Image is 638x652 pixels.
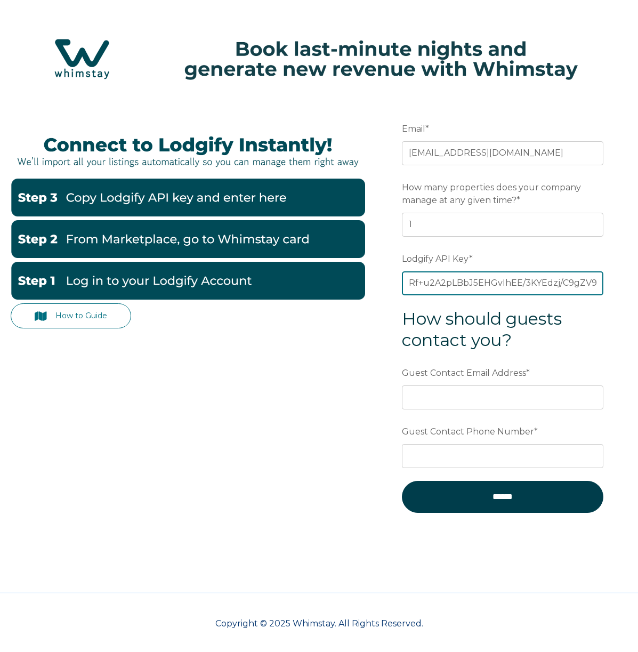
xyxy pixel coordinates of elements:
[402,120,425,137] span: Email
[11,127,365,175] img: LodgifyBanner
[402,423,534,440] span: Guest Contact Phone Number
[402,365,526,381] span: Guest Contact Email Address
[402,308,562,350] span: How should guests contact you?
[11,220,365,258] img: Lodgify2
[11,303,131,328] a: How to Guide
[402,179,581,208] span: How many properties does your company manage at any given time?
[11,262,365,300] img: Lodgify1
[402,251,469,267] span: Lodgify API Key
[11,179,365,216] img: Lodgify3
[11,26,627,92] img: Hubspot header for SSOB (4)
